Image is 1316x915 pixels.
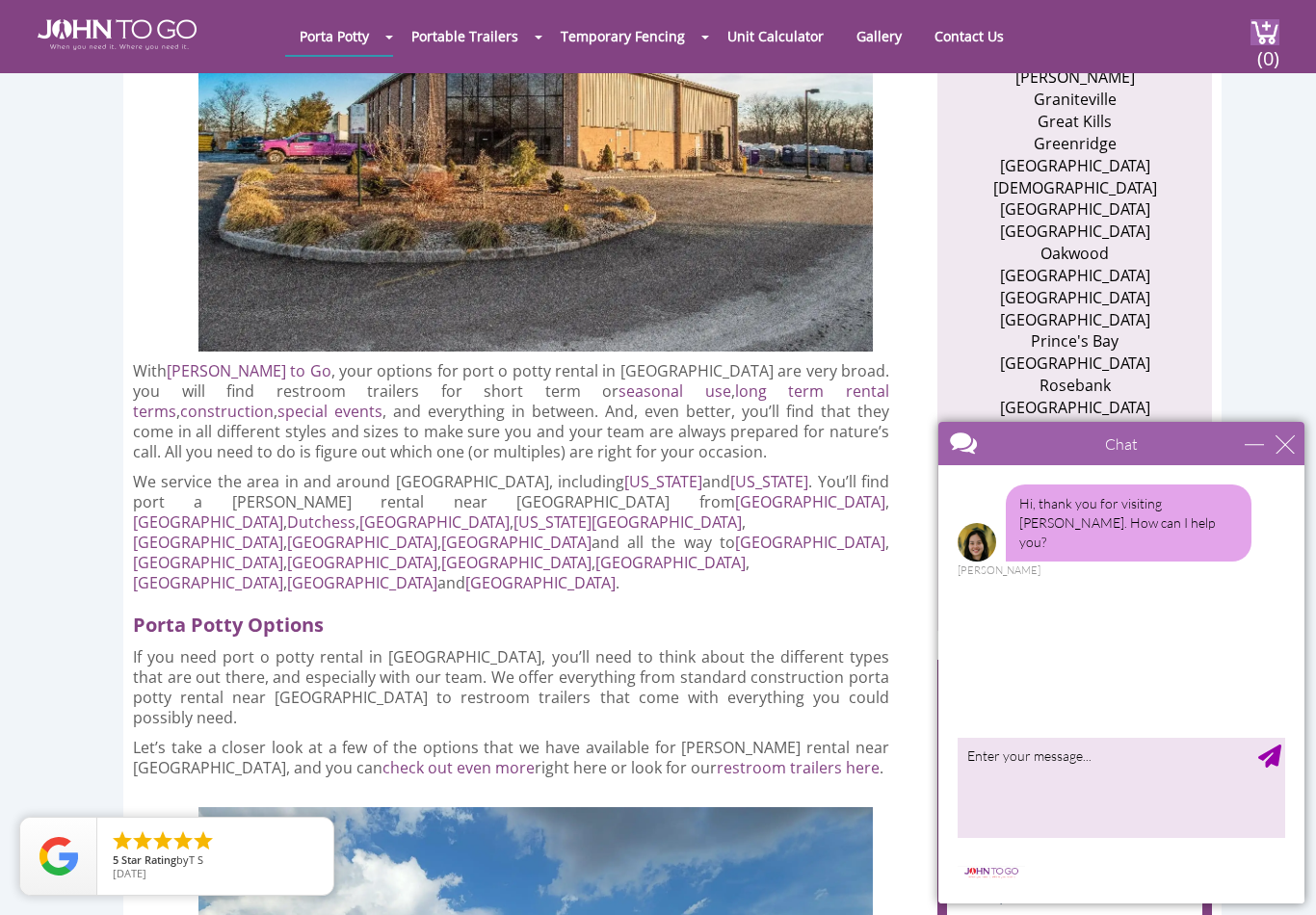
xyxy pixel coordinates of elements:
li: [GEOGRAPHIC_DATA] [981,155,1169,177]
a: [GEOGRAPHIC_DATA] [287,572,437,593]
li: [GEOGRAPHIC_DATA] [981,353,1169,375]
span: by [113,854,318,868]
a: [GEOGRAPHIC_DATA] [133,532,283,553]
a: Gallery [842,17,916,55]
p: Let’s take a closer look at a few of the options that we have available for [PERSON_NAME] rental ... [133,738,889,778]
a: check out even more [382,757,535,778]
span: [DATE] [113,866,146,880]
li:  [192,829,215,852]
img: Review Rating [39,837,78,876]
h2: Porta Potty Options [133,603,906,638]
a: [GEOGRAPHIC_DATA] [133,511,283,533]
a: special events [277,401,382,422]
li:  [151,829,174,852]
span: 5 [113,852,118,867]
a: seasonal use [619,380,731,402]
a: [GEOGRAPHIC_DATA] [287,552,437,573]
li: Graniteville [981,89,1169,111]
li: [PERSON_NAME] [981,66,1169,89]
a: [PERSON_NAME] to Go [167,360,331,381]
li: [GEOGRAPHIC_DATA] [981,309,1169,331]
li:  [171,829,195,852]
li: [DEMOGRAPHIC_DATA] [981,177,1169,199]
li: [GEOGRAPHIC_DATA] [981,287,1169,309]
p: With , your options for port o potty rental in [GEOGRAPHIC_DATA] are very broad. you will find re... [133,361,889,462]
a: [GEOGRAPHIC_DATA] [735,491,885,512]
li:  [131,829,154,852]
a: [US_STATE] [730,471,808,492]
a: construction [180,401,274,422]
img: JOHN to go [38,19,197,50]
img: cart a [1250,19,1279,45]
li: [GEOGRAPHIC_DATA] [981,397,1169,419]
a: [GEOGRAPHIC_DATA] [465,572,616,593]
li: Prince's Bay [981,330,1169,353]
li: [GEOGRAPHIC_DATA] [981,265,1169,287]
a: Porta Potty [285,17,383,55]
p: We service the area in and around [GEOGRAPHIC_DATA], including and . You’ll find port a [PERSON_N... [133,472,889,593]
li: Oakwood [981,243,1169,265]
a: long term rental terms [133,380,889,422]
a: [GEOGRAPHIC_DATA] [359,511,510,533]
li: Greenridge [981,133,1169,155]
li:  [111,829,134,852]
a: [GEOGRAPHIC_DATA] [441,552,592,573]
span: (0) [1256,30,1279,71]
li: [GEOGRAPHIC_DATA] [981,221,1169,243]
a: [GEOGRAPHIC_DATA] [441,532,592,553]
a: Dutchess [287,511,355,533]
iframe: Live Chat Box [927,410,1316,915]
a: [GEOGRAPHIC_DATA] [595,552,746,573]
p: If you need port o potty rental in [GEOGRAPHIC_DATA], you’ll need to think about the different ty... [133,647,889,728]
li: [GEOGRAPHIC_DATA] [981,198,1169,221]
a: restroom trailers here [717,757,880,778]
a: [US_STATE][GEOGRAPHIC_DATA] [513,511,742,533]
a: [GEOGRAPHIC_DATA] [133,572,283,593]
a: Contact Us [920,17,1018,55]
a: [GEOGRAPHIC_DATA] [133,552,283,573]
a: Temporary Fencing [546,17,699,55]
span: T S [189,852,203,867]
a: [GEOGRAPHIC_DATA] [287,532,437,553]
a: [US_STATE] [624,471,702,492]
a: Portable Trailers [397,17,533,55]
li: Rosebank [981,375,1169,397]
span: Star Rating [121,852,176,867]
li: Great Kills [981,111,1169,133]
a: Unit Calculator [713,17,838,55]
a: [GEOGRAPHIC_DATA] [735,532,885,553]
